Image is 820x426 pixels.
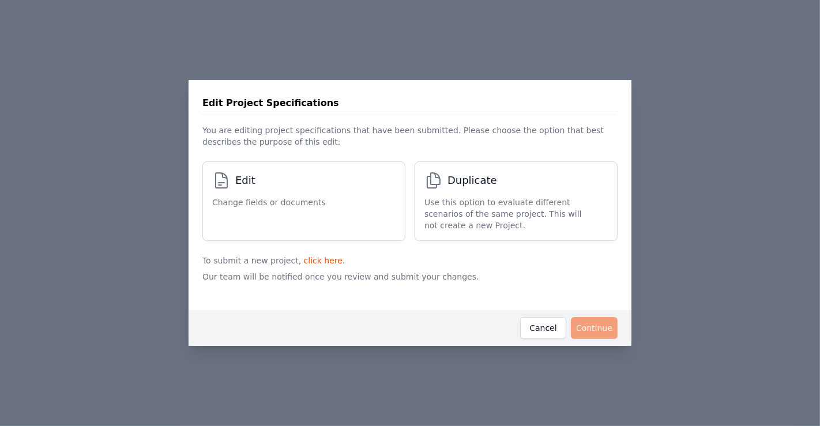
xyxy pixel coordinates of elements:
[447,172,497,189] span: Duplicate
[212,197,326,208] span: Change fields or documents
[424,197,596,231] span: Use this option to evaluate different scenarios of the same project. This will not create a new P...
[202,115,618,152] p: You are editing project specifications that have been submitted. Please choose the option that be...
[202,250,618,266] p: To submit a new project, .
[520,317,566,339] button: Cancel
[304,256,343,265] a: click here
[571,317,618,339] button: Continue
[202,96,339,110] h3: Edit Project Specifications
[235,172,255,189] span: Edit
[202,266,618,301] p: Our team will be notified once you review and submit your changes.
